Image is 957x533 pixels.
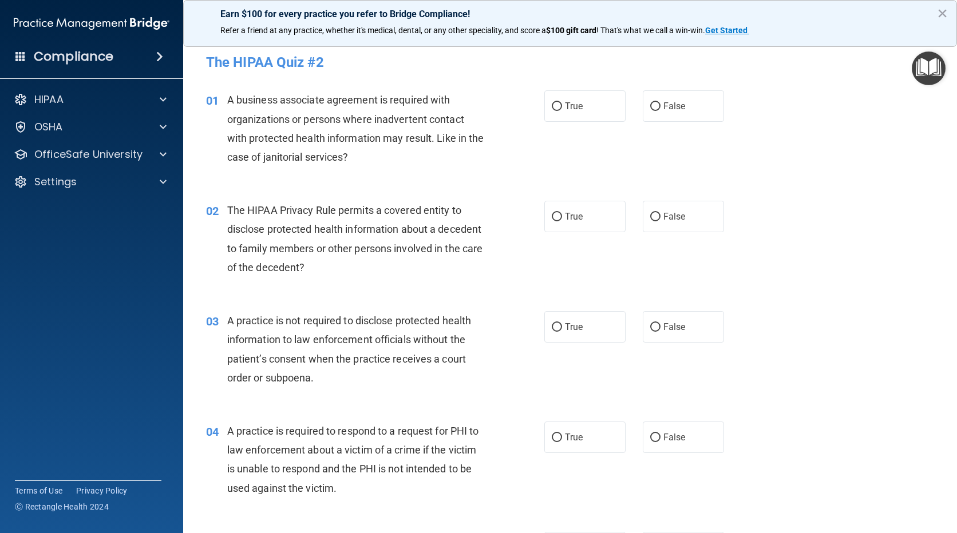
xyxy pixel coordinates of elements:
[34,148,143,161] p: OfficeSafe University
[14,148,167,161] a: OfficeSafe University
[14,93,167,106] a: HIPAA
[34,120,63,134] p: OSHA
[227,204,483,273] span: The HIPAA Privacy Rule permits a covered entity to disclose protected health information about a ...
[937,4,948,22] button: Close
[206,315,219,328] span: 03
[552,102,562,111] input: True
[565,211,583,222] span: True
[227,315,472,384] span: A practice is not required to disclose protected health information to law enforcement officials ...
[206,55,934,70] h4: The HIPAA Quiz #2
[206,204,219,218] span: 02
[15,485,62,496] a: Terms of Use
[552,323,562,332] input: True
[565,432,583,443] span: True
[663,211,686,222] span: False
[546,26,596,35] strong: $100 gift card
[663,101,686,112] span: False
[34,93,64,106] p: HIPAA
[34,49,113,65] h4: Compliance
[650,102,661,111] input: False
[552,433,562,442] input: True
[15,501,109,512] span: Ⓒ Rectangle Health 2024
[912,51,946,85] button: Open Resource Center
[705,26,748,35] strong: Get Started
[76,485,128,496] a: Privacy Policy
[663,432,686,443] span: False
[650,433,661,442] input: False
[206,425,219,439] span: 04
[596,26,705,35] span: ! That's what we call a win-win.
[565,321,583,332] span: True
[220,26,546,35] span: Refer a friend at any practice, whether it's medical, dental, or any other speciality, and score a
[227,94,484,163] span: A business associate agreement is required with organizations or persons where inadvertent contac...
[14,120,167,134] a: OSHA
[663,321,686,332] span: False
[220,9,920,19] p: Earn $100 for every practice you refer to Bridge Compliance!
[206,94,219,108] span: 01
[565,101,583,112] span: True
[227,425,479,494] span: A practice is required to respond to a request for PHI to law enforcement about a victim of a cri...
[705,26,749,35] a: Get Started
[650,323,661,332] input: False
[650,213,661,221] input: False
[552,213,562,221] input: True
[14,175,167,189] a: Settings
[14,12,169,35] img: PMB logo
[34,175,77,189] p: Settings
